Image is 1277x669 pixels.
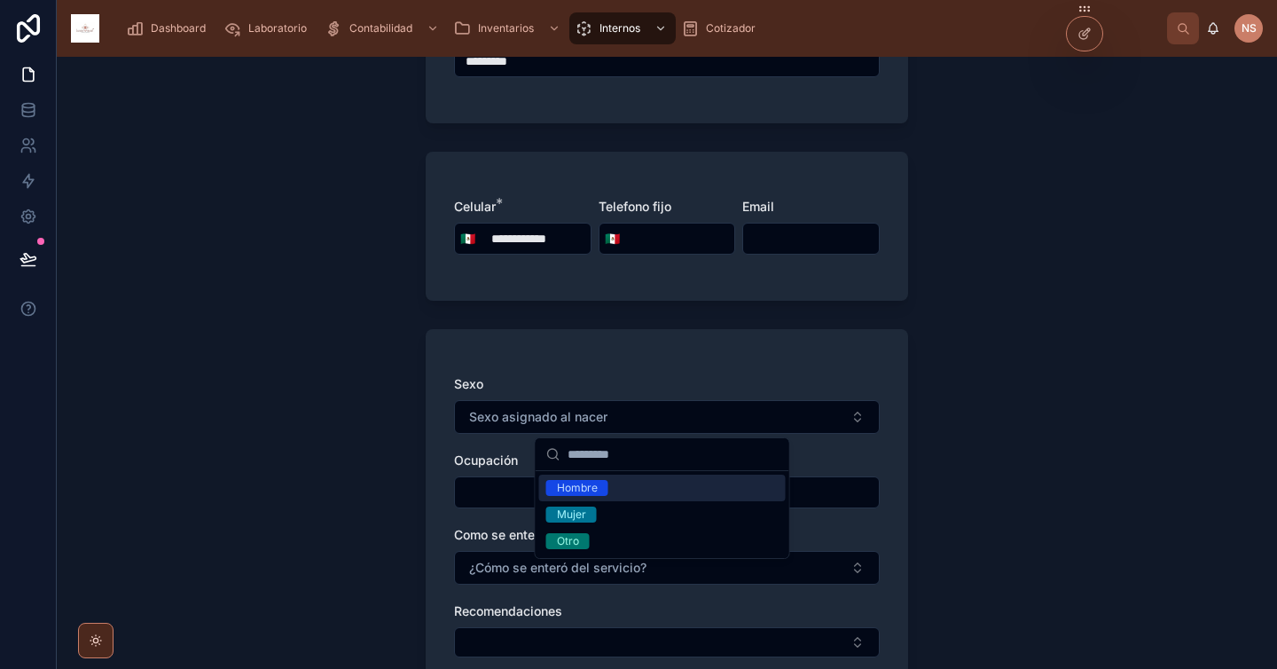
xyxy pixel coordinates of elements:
span: ¿Cómo se enteró del servicio? [469,559,646,577]
span: Inventarios [478,21,534,35]
button: Select Button [455,223,481,255]
span: Celular [454,199,496,214]
span: Recomendaciones [454,603,562,618]
span: Laboratorio [248,21,307,35]
span: Internos [599,21,640,35]
div: Otro [557,533,579,549]
span: 🇲🇽 [460,230,475,248]
div: Hombre [557,480,598,496]
span: Sexo asignado al nacer [469,408,607,426]
span: NS [1242,21,1257,35]
a: Inventarios [448,12,569,44]
button: Select Button [454,551,880,585]
button: Select Button [454,627,880,657]
div: Mujer [557,507,586,523]
button: Select Button [454,400,880,434]
div: Suggestions [536,471,789,558]
a: Internos [569,12,676,44]
img: App logo [71,14,99,43]
a: Laboratorio [218,12,319,44]
span: Ocupación [454,453,518,468]
span: Telefono fijo [599,199,671,214]
div: scrollable content [114,9,1167,48]
span: Sexo [454,376,483,391]
span: Contabilidad [349,21,412,35]
a: Dashboard [121,12,218,44]
span: Dashboard [151,21,206,35]
a: Cotizador [676,12,768,44]
span: Como se entero [454,527,546,542]
a: Contabilidad [319,12,448,44]
button: Select Button [599,223,625,255]
span: Email [742,199,774,214]
span: 🇲🇽 [605,230,620,248]
span: Cotizador [706,21,756,35]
